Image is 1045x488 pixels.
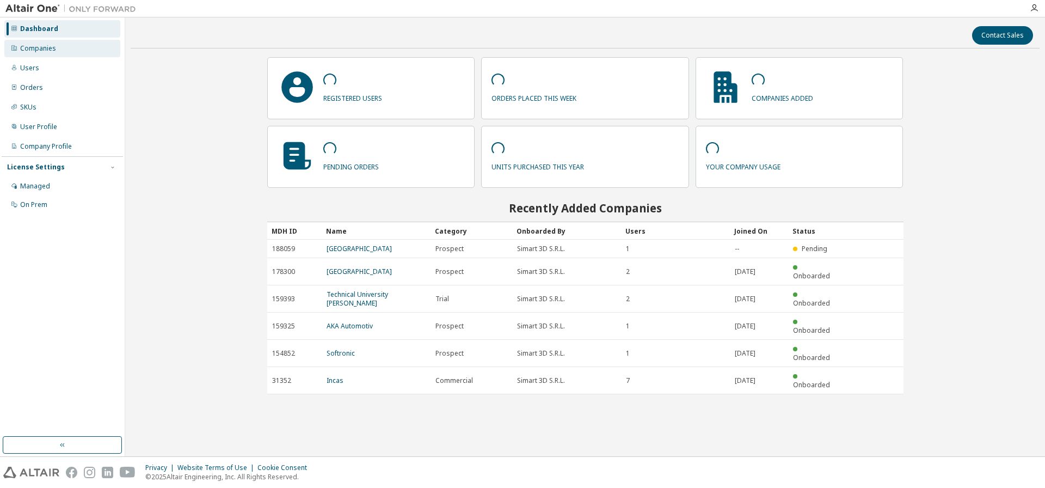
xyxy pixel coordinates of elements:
[435,267,464,276] span: Prospect
[272,376,291,385] span: 31352
[734,222,784,240] div: Joined On
[272,349,295,358] span: 154852
[752,90,813,103] p: companies added
[102,467,113,478] img: linkedin.svg
[435,222,508,240] div: Category
[706,159,780,172] p: your company usage
[626,349,630,358] span: 1
[626,245,630,253] span: 1
[793,326,830,335] span: Onboarded
[802,244,827,253] span: Pending
[323,159,379,172] p: pending orders
[5,3,142,14] img: Altair One
[257,463,313,472] div: Cookie Consent
[267,201,903,215] h2: Recently Added Companies
[323,90,382,103] p: registered users
[793,380,830,389] span: Onboarded
[491,90,576,103] p: orders placed this week
[272,295,295,303] span: 159393
[327,349,355,358] a: Softronic
[517,295,565,303] span: Simart 3D S.R.L.
[517,267,565,276] span: Simart 3D S.R.L.
[435,322,464,331] span: Prospect
[20,103,36,112] div: SKUs
[735,349,755,358] span: [DATE]
[327,244,392,253] a: [GEOGRAPHIC_DATA]
[84,467,95,478] img: instagram.svg
[626,322,630,331] span: 1
[626,267,630,276] span: 2
[120,467,136,478] img: youtube.svg
[177,463,257,472] div: Website Terms of Use
[20,83,43,92] div: Orders
[435,245,464,253] span: Prospect
[327,290,388,308] a: Technical University [PERSON_NAME]
[272,245,295,253] span: 188059
[7,163,65,172] div: License Settings
[145,472,313,481] p: © 2025 Altair Engineering, Inc. All Rights Reserved.
[793,298,830,308] span: Onboarded
[327,267,392,276] a: [GEOGRAPHIC_DATA]
[3,467,59,478] img: altair_logo.svg
[735,376,755,385] span: [DATE]
[435,295,449,303] span: Trial
[20,44,56,53] div: Companies
[735,322,755,331] span: [DATE]
[792,222,838,240] div: Status
[20,64,39,72] div: Users
[517,376,565,385] span: Simart 3D S.R.L.
[145,463,177,472] div: Privacy
[517,349,565,358] span: Simart 3D S.R.L.
[735,295,755,303] span: [DATE]
[66,467,77,478] img: facebook.svg
[517,245,565,253] span: Simart 3D S.R.L.
[735,245,739,253] span: --
[626,295,630,303] span: 2
[793,353,830,362] span: Onboarded
[517,222,617,240] div: Onboarded By
[20,123,57,131] div: User Profile
[20,142,72,151] div: Company Profile
[20,182,50,191] div: Managed
[272,267,295,276] span: 178300
[972,26,1033,45] button: Contact Sales
[20,25,58,33] div: Dashboard
[327,321,373,331] a: AKA Automotiv
[435,376,473,385] span: Commercial
[517,322,565,331] span: Simart 3D S.R.L.
[735,267,755,276] span: [DATE]
[626,376,630,385] span: 7
[326,222,426,240] div: Name
[272,322,295,331] span: 159325
[625,222,726,240] div: Users
[20,200,47,209] div: On Prem
[272,222,317,240] div: MDH ID
[327,376,343,385] a: Incas
[793,271,830,280] span: Onboarded
[491,159,584,172] p: units purchased this year
[435,349,464,358] span: Prospect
